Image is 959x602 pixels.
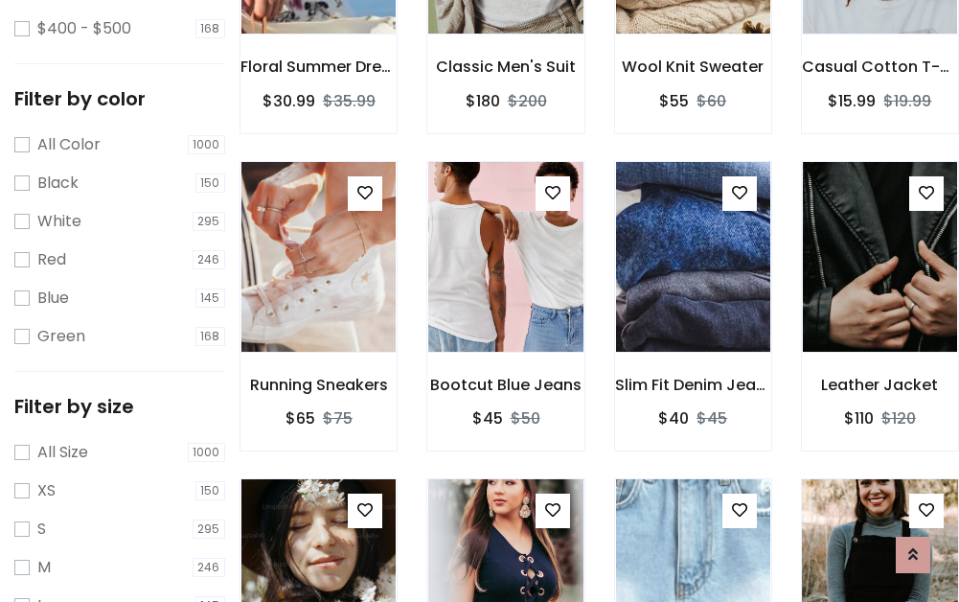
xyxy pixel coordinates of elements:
label: All Color [37,133,101,156]
del: $200 [508,90,547,112]
del: $19.99 [883,90,931,112]
del: $50 [511,407,540,429]
h6: $40 [658,409,689,428]
h6: $65 [285,409,315,428]
h6: Classic Men's Suit [427,58,583,76]
del: $75 [323,407,353,429]
label: Red [37,248,66,271]
h6: Running Sneakers [240,376,397,394]
h6: Leather Jacket [802,376,958,394]
span: 168 [195,327,226,346]
span: 246 [193,558,226,577]
h6: $180 [466,92,500,110]
label: All Size [37,441,88,464]
span: 168 [195,19,226,38]
span: 1000 [188,443,226,462]
label: Green [37,325,85,348]
h6: $110 [844,409,874,428]
h6: Wool Knit Sweater [615,58,771,76]
h6: $30.99 [263,92,315,110]
span: 295 [193,520,226,539]
del: $35.99 [323,90,376,112]
span: 295 [193,212,226,231]
label: $400 - $500 [37,17,131,40]
label: Black [37,172,79,195]
del: $120 [881,407,916,429]
span: 150 [195,174,226,193]
span: 150 [195,481,226,500]
h6: $15.99 [828,92,876,110]
h6: $45 [472,409,503,428]
label: White [37,210,81,233]
h5: Filter by size [14,395,225,418]
h6: Slim Fit Denim Jeans [615,376,771,394]
h6: Casual Cotton T-Shirt [802,58,958,76]
label: XS [37,479,56,502]
del: $45 [696,407,727,429]
h6: Bootcut Blue Jeans [427,376,583,394]
h5: Filter by color [14,87,225,110]
label: Blue [37,287,69,310]
span: 246 [193,250,226,269]
del: $60 [696,90,726,112]
label: M [37,556,51,579]
span: 1000 [188,135,226,154]
h6: Floral Summer Dress [240,58,397,76]
label: S [37,518,46,541]
h6: $55 [659,92,689,110]
span: 145 [195,289,226,308]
